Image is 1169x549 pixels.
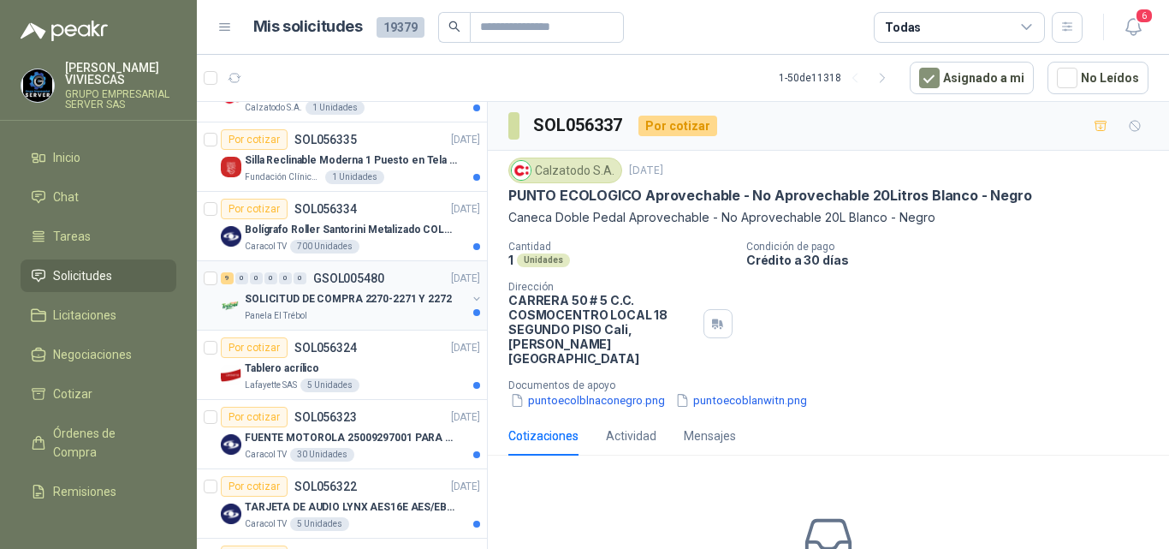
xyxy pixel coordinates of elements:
[65,62,176,86] p: [PERSON_NAME] VIVIESCAS
[746,253,1162,267] p: Crédito a 30 días
[221,407,288,427] div: Por cotizar
[245,379,297,392] p: Lafayette SAS
[65,89,176,110] p: GRUPO EMPRESARIAL SERVER SAS
[21,299,176,331] a: Licitaciones
[508,379,1162,391] p: Documentos de apoyo
[21,21,108,41] img: Logo peakr
[53,188,79,206] span: Chat
[294,342,357,354] p: SOL056324
[235,272,248,284] div: 0
[221,434,241,455] img: Company Logo
[197,122,487,192] a: Por cotizarSOL056335[DATE] Company LogoSilla Reclinable Moderna 1 Puesto en Tela Mecánica Praxis ...
[1118,12,1148,43] button: 6
[253,15,363,39] h1: Mis solicitudes
[221,199,288,219] div: Por cotizar
[448,21,460,33] span: search
[264,272,277,284] div: 0
[245,101,302,115] p: Calzatodo S.A.
[451,409,480,426] p: [DATE]
[508,253,513,267] p: 1
[910,62,1034,94] button: Asignado a mi
[21,338,176,371] a: Negociaciones
[197,192,487,261] a: Por cotizarSOL056334[DATE] Company LogoBolígrafo Roller Santorini Metalizado COLOR MORADO 1logoCa...
[21,69,54,102] img: Company Logo
[197,469,487,539] a: Por cotizarSOL056322[DATE] Company LogoTARJETA DE AUDIO LYNX AES16E AES/EBU PCICaracol TV5 Unidades
[294,411,357,423] p: SOL056323
[451,201,480,218] p: [DATE]
[245,240,287,254] p: Caracol TV
[21,378,176,410] a: Cotizar
[197,400,487,469] a: Por cotizarSOL056323[DATE] Company LogoFUENTE MOTOROLA 25009297001 PARA EP450Caracol TV30 Unidades
[245,430,458,446] p: FUENTE MOTOROLA 25009297001 PARA EP450
[221,337,288,358] div: Por cotizar
[684,427,736,445] div: Mensajes
[451,340,480,356] p: [DATE]
[245,222,458,238] p: Bolígrafo Roller Santorini Metalizado COLOR MORADO 1logo
[53,345,132,364] span: Negociaciones
[294,272,306,284] div: 0
[245,170,322,184] p: Fundación Clínica Shaio
[508,281,697,293] p: Dirección
[508,241,733,253] p: Cantidad
[746,241,1162,253] p: Condición de pago
[53,385,92,403] span: Cotizar
[451,479,480,495] p: [DATE]
[250,272,263,284] div: 0
[53,227,91,246] span: Tareas
[377,17,424,38] span: 19379
[53,306,116,325] span: Licitaciones
[21,475,176,508] a: Remisiones
[221,476,288,497] div: Por cotizar
[638,116,717,136] div: Por cotizar
[53,266,112,285] span: Solicitudes
[21,260,176,292] a: Solicitudes
[245,291,452,307] p: SOLICITUD DE COMPRA 2270-2271 Y 2272
[53,482,116,501] span: Remisiones
[245,517,287,531] p: Caracol TV
[885,18,921,37] div: Todas
[294,203,357,215] p: SOL056334
[508,391,667,409] button: puntoecolblnaconegro.png
[290,448,354,462] div: 30 Unidades
[245,309,307,323] p: Panela El Trébol
[517,254,570,267] div: Unidades
[21,220,176,253] a: Tareas
[451,132,480,148] p: [DATE]
[290,240,359,254] div: 700 Unidades
[294,480,357,492] p: SOL056322
[629,163,663,179] p: [DATE]
[674,391,809,409] button: puntoecoblanwitn.png
[779,64,896,92] div: 1 - 50 de 11318
[313,272,384,284] p: GSOL005480
[451,271,480,287] p: [DATE]
[1135,8,1154,24] span: 6
[306,101,365,115] div: 1 Unidades
[221,272,234,284] div: 9
[21,141,176,174] a: Inicio
[512,161,531,180] img: Company Logo
[533,112,625,139] h3: SOL056337
[21,181,176,213] a: Chat
[508,158,622,183] div: Calzatodo S.A.
[279,272,292,284] div: 0
[290,517,349,531] div: 5 Unidades
[508,187,1031,205] p: PUNTO ECOLOGICO Aprovechable - No Aprovechable 20Litros Blanco - Negro
[606,427,656,445] div: Actividad
[294,134,357,146] p: SOL056335
[245,448,287,462] p: Caracol TV
[53,148,80,167] span: Inicio
[508,427,579,445] div: Cotizaciones
[245,152,458,169] p: Silla Reclinable Moderna 1 Puesto en Tela Mecánica Praxis Elite Living
[221,295,241,316] img: Company Logo
[221,157,241,177] img: Company Logo
[300,379,359,392] div: 5 Unidades
[245,361,319,377] p: Tablero acrílico
[221,226,241,247] img: Company Logo
[245,499,458,516] p: TARJETA DE AUDIO LYNX AES16E AES/EBU PCI
[221,268,484,323] a: 9 0 0 0 0 0 GSOL005480[DATE] Company LogoSOLICITUD DE COMPRA 2270-2271 Y 2272Panela El Trébol
[221,129,288,150] div: Por cotizar
[21,417,176,468] a: Órdenes de Compra
[508,293,697,366] p: CARRERA 50 # 5 C.C. COSMOCENTRO LOCAL 18 SEGUNDO PISO Cali , [PERSON_NAME][GEOGRAPHIC_DATA]
[221,504,241,524] img: Company Logo
[508,208,1148,227] p: Caneca Doble Pedal Aprovechable - No Aprovechable 20L Blanco - Negro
